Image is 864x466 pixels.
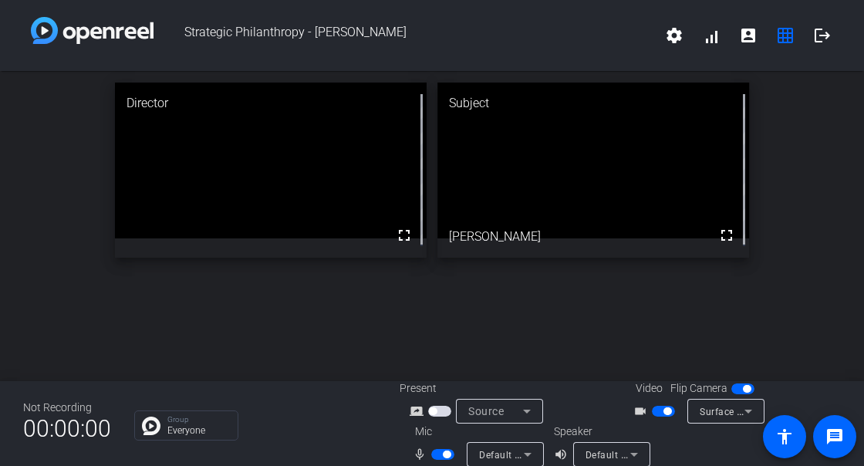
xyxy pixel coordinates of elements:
mat-icon: mic_none [413,445,431,464]
span: Default - Microphone (USB Advanced Audio Device) [479,448,710,461]
mat-icon: logout [813,26,832,45]
div: Subject [437,83,749,124]
span: Video [636,380,663,397]
mat-icon: fullscreen [395,226,413,245]
div: Not Recording [23,400,111,416]
div: Director [115,83,427,124]
mat-icon: fullscreen [717,226,736,245]
p: Everyone [167,426,230,435]
div: Speaker [554,424,646,440]
mat-icon: screen_share_outline [410,402,428,420]
mat-icon: accessibility [775,427,794,446]
mat-icon: settings [665,26,683,45]
p: Group [167,416,230,424]
div: Mic [400,424,554,440]
img: white-gradient.svg [31,17,154,44]
button: signal_cellular_alt [693,17,730,54]
span: Flip Camera [670,380,727,397]
img: Chat Icon [142,417,160,435]
div: Present [400,380,554,397]
mat-icon: account_box [739,26,758,45]
mat-icon: message [825,427,844,446]
span: Source [468,405,504,417]
span: 00:00:00 [23,410,111,447]
mat-icon: grid_on [776,26,795,45]
span: Surface Camera Front (045e:0990) [700,405,857,417]
span: Strategic Philanthropy - [PERSON_NAME] [154,17,656,54]
mat-icon: volume_up [554,445,572,464]
mat-icon: videocam_outline [633,402,652,420]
